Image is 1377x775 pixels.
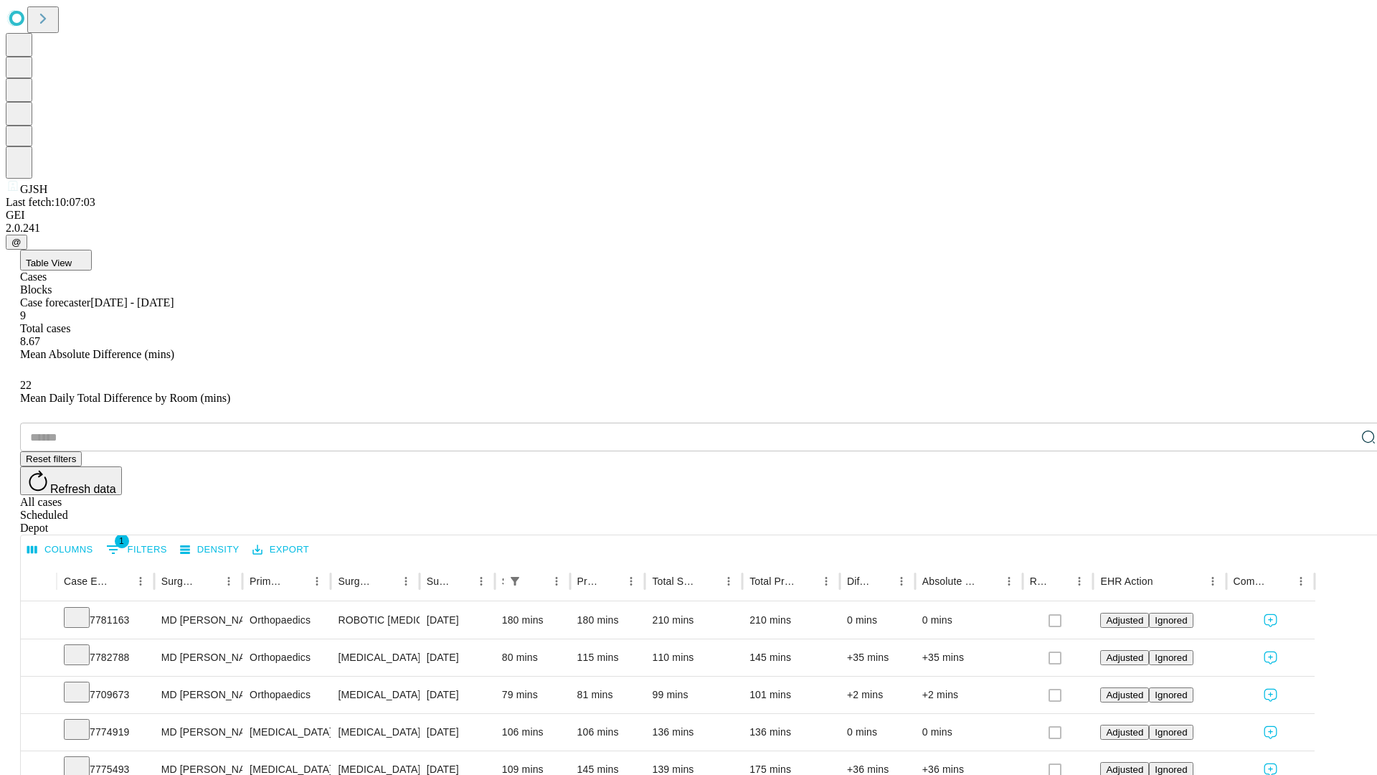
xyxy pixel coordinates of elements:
[652,639,735,676] div: 110 mins
[652,677,735,713] div: 99 mins
[1155,764,1187,775] span: Ignored
[847,714,908,751] div: 0 mins
[1100,725,1149,740] button: Adjusted
[1100,650,1149,665] button: Adjusted
[1106,652,1143,663] span: Adjusted
[502,677,563,713] div: 79 mins
[1100,687,1149,703] button: Adjusted
[577,602,638,639] div: 180 mins
[1271,571,1291,591] button: Sort
[287,571,307,591] button: Sort
[396,571,416,591] button: Menu
[502,714,563,751] div: 106 mins
[338,639,412,676] div: [MEDICAL_DATA] [MEDICAL_DATA]
[1106,690,1143,700] span: Adjusted
[1106,615,1143,626] span: Adjusted
[1149,613,1193,628] button: Ignored
[871,571,891,591] button: Sort
[161,714,235,751] div: MD [PERSON_NAME] E Md
[427,602,488,639] div: [DATE]
[526,571,546,591] button: Sort
[577,576,600,587] div: Predicted In Room Duration
[103,538,171,561] button: Show filters
[64,677,147,713] div: 7709673
[1234,576,1269,587] div: Comments
[427,677,488,713] div: [DATE]
[1069,571,1089,591] button: Menu
[64,714,147,751] div: 7774919
[546,571,567,591] button: Menu
[1100,613,1149,628] button: Adjusted
[6,235,27,250] button: @
[922,677,1016,713] div: +2 mins
[922,602,1016,639] div: 0 mins
[307,571,327,591] button: Menu
[999,571,1019,591] button: Menu
[427,714,488,751] div: [DATE]
[749,576,795,587] div: Total Predicted Duration
[20,322,70,334] span: Total cases
[577,639,638,676] div: 115 mins
[1149,687,1193,703] button: Ignored
[1030,576,1049,587] div: Resolved in EHR
[64,602,147,639] div: 7781163
[250,602,323,639] div: Orthopaedics
[621,571,641,591] button: Menu
[1203,571,1223,591] button: Menu
[20,348,174,360] span: Mean Absolute Difference (mins)
[20,451,82,466] button: Reset filters
[502,639,563,676] div: 80 mins
[699,571,719,591] button: Sort
[219,571,239,591] button: Menu
[161,576,197,587] div: Surgeon Name
[161,677,235,713] div: MD [PERSON_NAME] [PERSON_NAME] Md
[50,483,116,495] span: Refresh data
[922,639,1016,676] div: +35 mins
[176,539,243,561] button: Density
[1100,576,1153,587] div: EHR Action
[250,576,285,587] div: Primary Service
[502,602,563,639] div: 180 mins
[1155,571,1175,591] button: Sort
[652,576,697,587] div: Total Scheduled Duration
[6,222,1371,235] div: 2.0.241
[250,677,323,713] div: Orthopaedics
[24,539,97,561] button: Select columns
[161,602,235,639] div: MD [PERSON_NAME] [PERSON_NAME] Md
[110,571,131,591] button: Sort
[979,571,999,591] button: Sort
[26,258,72,268] span: Table View
[652,714,735,751] div: 136 mins
[749,639,833,676] div: 145 mins
[20,183,47,195] span: GJSH
[451,571,471,591] button: Sort
[577,714,638,751] div: 106 mins
[1291,571,1311,591] button: Menu
[6,209,1371,222] div: GEI
[1155,690,1187,700] span: Ignored
[20,335,40,347] span: 8.67
[20,466,122,495] button: Refresh data
[847,602,908,639] div: 0 mins
[115,534,129,548] span: 1
[338,714,412,751] div: [MEDICAL_DATA]
[20,309,26,321] span: 9
[427,576,450,587] div: Surgery Date
[338,576,374,587] div: Surgery Name
[652,602,735,639] div: 210 mins
[20,379,32,391] span: 22
[505,571,525,591] button: Show filters
[249,539,313,561] button: Export
[749,714,833,751] div: 136 mins
[505,571,525,591] div: 1 active filter
[796,571,816,591] button: Sort
[847,576,870,587] div: Difference
[922,576,978,587] div: Absolute Difference
[577,677,638,713] div: 81 mins
[28,609,49,634] button: Expand
[847,677,908,713] div: +2 mins
[250,639,323,676] div: Orthopaedics
[161,639,235,676] div: MD [PERSON_NAME] [PERSON_NAME] Md
[471,571,491,591] button: Menu
[1149,650,1193,665] button: Ignored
